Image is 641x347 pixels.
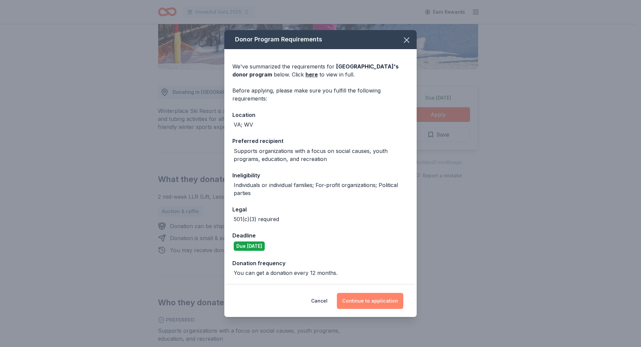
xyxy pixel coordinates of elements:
[234,147,409,163] div: Supports organizations with a focus on social causes, youth programs, education, and recreation
[232,137,409,145] div: Preferred recipient
[224,30,417,49] div: Donor Program Requirements
[232,205,409,214] div: Legal
[337,293,403,309] button: Continue to application
[232,86,409,103] div: Before applying, please make sure you fulfill the following requirements:
[234,181,409,197] div: Individuals or individual families; For-profit organizations; Political parties
[234,215,279,223] div: 501(c)(3) required
[232,62,409,78] div: We've summarized the requirements for below. Click to view in full.
[232,111,409,119] div: Location
[234,241,265,251] div: Due [DATE]
[305,70,318,78] a: here
[232,171,409,180] div: Ineligibility
[232,231,409,240] div: Deadline
[311,293,328,309] button: Cancel
[232,259,409,268] div: Donation frequency
[234,269,338,277] div: You can get a donation every 12 months.
[234,121,253,129] div: VA; WV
